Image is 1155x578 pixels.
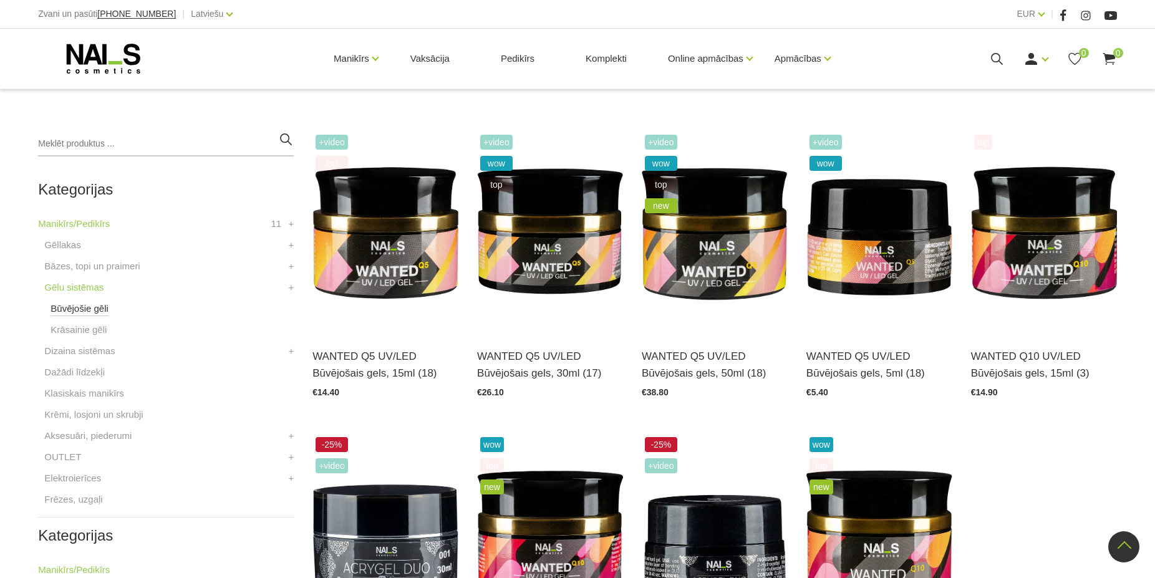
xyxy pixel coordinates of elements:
[38,216,110,231] a: Manikīrs/Pedikīrs
[477,348,623,382] a: WANTED Q5 UV/LED Būvējošais gels, 30ml (17)
[44,471,101,486] a: Elektroierīces
[809,156,842,171] span: wow
[38,562,110,577] a: Manikīrs/Pedikīrs
[645,437,677,452] span: -25%
[1079,48,1089,58] span: 0
[288,428,294,443] a: +
[182,6,185,22] span: |
[480,437,504,452] span: wow
[44,259,140,274] a: Bāzes, topi un praimeri
[974,135,992,150] span: top
[645,156,677,171] span: wow
[480,458,504,473] span: top
[38,181,294,198] h2: Kategorijas
[316,437,348,452] span: -25%
[191,6,223,21] a: Latviešu
[477,132,623,332] img: Gels WANTED NAILS cosmetics tehniķu komanda ir radījusi gelu, kas ilgi jau ir katra meistara mekl...
[38,6,176,22] div: Zvani un pasūti
[642,348,788,382] a: WANTED Q5 UV/LED Būvējošais gels, 50ml (18)
[971,387,998,397] span: €14.90
[288,280,294,295] a: +
[51,322,107,337] a: Krāsainie gēli
[44,492,102,507] a: Frēzes, uzgaļi
[1017,6,1035,21] a: EUR
[288,238,294,253] a: +
[44,238,80,253] a: Gēllakas
[316,156,348,171] span: top
[809,458,833,473] span: top
[971,132,1117,332] img: Gels WANTED NAILS cosmetics tehniķu komanda ir radījusi gelu, kas ilgi jau ir katra meistara mekl...
[44,365,105,380] a: Dažādi līdzekļi
[44,450,81,465] a: OUTLET
[38,527,294,544] h2: Kategorijas
[312,132,458,332] img: Gels WANTED NAILS cosmetics tehniķu komanda ir radījusi gelu, kas ilgi jau ir katra meistara mekl...
[576,29,637,89] a: Komplekti
[97,9,176,19] a: [PHONE_NUMBER]
[806,387,828,397] span: €5.40
[38,132,294,157] input: Meklēt produktus ...
[1113,48,1123,58] span: 0
[775,34,821,84] a: Apmācības
[44,280,104,295] a: Gēlu sistēmas
[477,387,504,397] span: €26.10
[44,407,143,422] a: Krēmi, losjoni un skrubji
[288,450,294,465] a: +
[271,216,281,231] span: 11
[288,344,294,359] a: +
[312,348,458,382] a: WANTED Q5 UV/LED Būvējošais gels, 15ml (18)
[809,135,842,150] span: +Video
[480,479,504,494] span: new
[1101,51,1117,67] a: 0
[642,387,669,397] span: €38.80
[809,479,833,494] span: new
[480,156,513,171] span: wow
[316,135,348,150] span: +Video
[971,348,1117,382] a: WANTED Q10 UV/LED Būvējošais gels, 15ml (3)
[809,437,833,452] span: wow
[645,177,677,192] span: top
[806,348,952,382] a: WANTED Q5 UV/LED Būvējošais gels, 5ml (18)
[44,344,115,359] a: Dizaina sistēmas
[312,387,339,397] span: €14.40
[288,471,294,486] a: +
[44,386,124,401] a: Klasiskais manikīrs
[645,135,677,150] span: +Video
[1051,6,1053,22] span: |
[51,301,109,316] a: Būvējošie gēli
[642,132,788,332] img: Gels WANTED NAILS cosmetics tehniķu komanda ir radījusi gelu, kas ilgi jau ir katra meistara mekl...
[645,458,677,473] span: +Video
[288,259,294,274] a: +
[806,132,952,332] img: Gels WANTED NAILS cosmetics tehniķu komanda ir radījusi gelu, kas ilgi jau ir katra meistara mekl...
[668,34,743,84] a: Online apmācības
[44,428,132,443] a: Aksesuāri, piederumi
[491,29,544,89] a: Pedikīrs
[1067,51,1083,67] a: 0
[480,135,513,150] span: +Video
[334,34,369,84] a: Manikīrs
[400,29,460,89] a: Vaksācija
[288,216,294,231] a: +
[645,198,677,213] span: new
[316,458,348,473] span: +Video
[480,177,513,192] span: top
